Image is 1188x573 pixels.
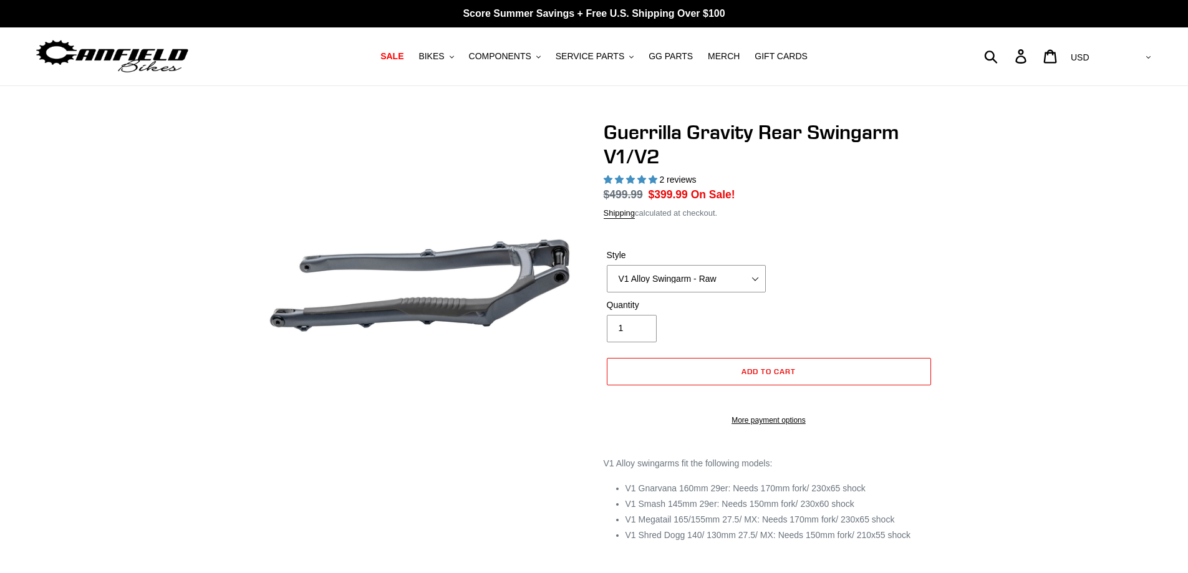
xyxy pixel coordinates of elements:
span: $399.99 [649,188,688,200]
a: MERCH [702,48,746,65]
a: SALE [374,48,410,65]
span: MERCH [708,51,740,62]
span: GG PARTS [649,51,693,62]
button: Add to cart [607,357,931,385]
li: V1 Gnarvana 160mm 29er: Needs 170mm fork/ 230x65 shock [625,481,934,494]
a: GG PARTS [642,48,699,65]
span: BIKES [418,51,444,62]
span: SALE [380,51,403,62]
li: V1 Megatail 165/155mm 27.5/ MX: Needs 170mm fork/ 230x65 shock [625,513,934,526]
span: 5.00 stars [604,174,660,184]
div: calculated at checkout. [604,206,934,219]
p: V1 Alloy swingarms fit the following models: [604,456,934,469]
span: GIFT CARDS [755,51,808,62]
span: Add to cart [741,366,796,375]
span: 2 reviews [659,174,696,184]
img: Guerrilla Gravity Rear Swingarm V1/V2 [257,123,582,448]
li: V1 Smash 145mm 29er: Needs 150mm fork/ 230x60 shock [625,497,934,510]
a: GIFT CARDS [748,48,814,65]
span: COMPONENTS [469,51,531,62]
input: Search [991,42,1023,70]
a: More payment options [607,414,931,425]
li: V1 Shred Dogg 140/ 130mm 27.5/ MX: Needs 150mm fork/ 210x55 shock [625,528,934,541]
label: Style [607,248,766,261]
h1: Guerrilla Gravity Rear Swingarm V1/V2 [604,120,934,168]
span: SERVICE PARTS [556,51,624,62]
a: Shipping [604,208,635,218]
s: $499.99 [604,188,643,200]
button: BIKES [412,48,460,65]
button: COMPONENTS [463,48,547,65]
label: Quantity [607,298,766,311]
button: SERVICE PARTS [549,48,640,65]
img: Canfield Bikes [34,37,190,76]
span: On Sale! [691,186,735,202]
